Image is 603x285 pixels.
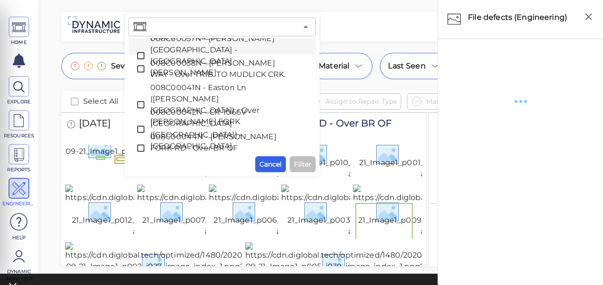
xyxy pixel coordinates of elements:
img: https://cdn.diglobal.tech/width210/1480/2020-09-21_Image1_p011_i063_image_index_1.png?asgd=1480 [65,127,241,168]
span: 008C00038N - [PERSON_NAME] WAY - Over TRIB. TO MUDLICK CRK. [150,58,294,80]
button: Filter [290,156,316,172]
img: https://cdn.diglobal.tech/optimized/1480/2020-09-21_Image1_p002_i027_image_index_1.png?asgd=1480 [65,242,245,284]
span: Dynamic Infra CS-7 [2,268,35,282]
img: https://cdn.diglobal.tech/optimized/1480/2020-09-21_Image1_p005_i039_image_index_1.png?asgd=1480 [245,242,425,284]
span: 008C00037N - [PERSON_NAME][GEOGRAPHIC_DATA] - [GEOGRAPHIC_DATA][PERSON_NAME] [150,33,294,78]
span: Help [2,234,35,241]
span: EXPLORE [2,98,35,105]
span: HOME [2,39,35,46]
span: ENGINEERING [2,200,35,207]
button: Assign to Repair Type [306,93,401,109]
span: 008C00041N - Easton Ln ([PERSON_NAME][GEOGRAPHIC_DATA]) - Over [PERSON_NAME] FORK [150,82,294,127]
span: REPORTS [2,166,35,173]
span: 008C00044N - [PERSON_NAME] FORK RD - Over BR OF [PERSON_NAME] FORK [111,118,402,138]
span: Select All [83,96,119,107]
span: Last Seen [388,60,425,72]
span: Cancel [259,159,282,170]
span: Mark as Repaired [426,96,483,107]
span: [DATE] [79,118,111,138]
img: https://cdn.diglobal.tech/width210/1480/2020-09-21_Image1_p001_i023_image_index_1.png?asgd=1480 [353,127,529,180]
span: Severity [111,60,142,72]
button: Mark as Repaired [407,93,487,109]
span: Material [319,60,349,72]
button: Close [299,20,312,34]
span: Assign to Repair Type [325,96,397,107]
iframe: Chat [563,243,596,278]
button: Cancel [255,156,286,172]
span: 008C00042N - CR-1066V - [GEOGRAPHIC_DATA] ([GEOGRAPHIC_DATA]) - [GEOGRAPHIC_DATA] [150,107,294,152]
div: File defects (Engineering) [465,9,579,29]
span: 008C00044N - [PERSON_NAME] FORK RD - Over BR OF [PERSON_NAME] FORK [150,131,294,165]
span: RESOURCES [2,132,35,139]
img: https://cdn.diglobal.tech/width210/1480/2020-09-21_Image1_p012_i067_image_index_1.png?asgd=1480 [65,184,241,237]
span: Filter [294,159,311,170]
